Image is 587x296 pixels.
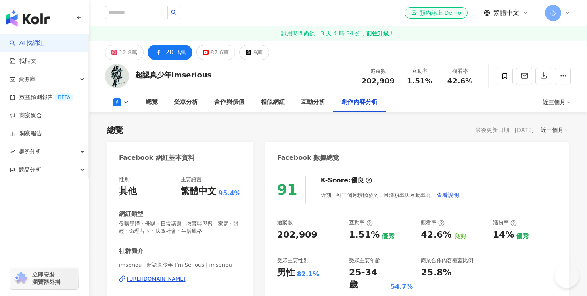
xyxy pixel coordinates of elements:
div: 近期一到三個月積極發文，且漲粉率與互動率高。 [321,187,460,203]
span: 202,909 [361,77,395,85]
div: 商業合作內容覆蓋比例 [421,257,473,264]
button: 查看說明 [436,187,460,203]
div: 14% [493,229,514,241]
span: 趨勢分析 [19,143,41,161]
div: 良好 [454,232,467,241]
div: 12.8萬 [119,47,137,58]
a: 預約線上 Demo [405,7,468,19]
div: 82.1% [297,270,320,279]
div: 創作內容分析 [341,97,378,107]
div: 最後更新日期：[DATE] [475,127,534,133]
div: 觀看率 [421,219,445,226]
div: [URL][DOMAIN_NAME] [127,275,186,283]
button: 12.8萬 [105,45,144,60]
img: chrome extension [13,272,29,285]
div: 追蹤數 [361,67,395,75]
div: 性別 [119,176,130,183]
a: 效益預測報告BETA [10,93,73,101]
div: 54.7% [391,282,413,291]
div: 合作與價值 [214,97,244,107]
button: 87.6萬 [196,45,235,60]
strong: 前往升級 [366,29,389,37]
div: 其他 [119,185,137,198]
div: 25.8% [421,267,451,279]
div: 優秀 [516,232,529,241]
div: 預約線上 Demo [411,9,461,17]
button: 20.3萬 [148,45,192,60]
div: 近三個月 [541,125,569,135]
a: 試用時間尚餘：3 天 4 時 34 分，前往升級！ [89,26,587,41]
div: 繁體中文 [181,185,216,198]
span: rise [10,149,15,155]
a: 找貼文 [10,57,36,65]
div: 優秀 [382,232,395,241]
div: 總覽 [107,124,123,136]
span: 1.51% [407,77,432,85]
a: chrome extension立即安裝 瀏覽器外掛 [10,267,78,289]
img: KOL Avatar [105,64,129,88]
div: 91 [277,181,297,198]
div: 漲粉率 [493,219,517,226]
div: 互動率 [404,67,435,75]
div: 相似網紅 [261,97,285,107]
div: 20.3萬 [165,47,186,58]
span: 促購導購 · 母嬰 · 日常話題 · 教育與學習 · 家庭 · 財經 · 命理占卜 · 法政社會 · 生活風格 [119,220,241,235]
div: 男性 [277,267,295,279]
div: 87.6萬 [211,47,229,58]
div: 42.6% [421,229,451,241]
a: 洞察報告 [10,130,42,138]
div: 主要語言 [181,176,202,183]
span: 心 [550,8,556,17]
div: 互動分析 [301,97,325,107]
img: logo [6,10,50,27]
div: 總覽 [146,97,158,107]
div: K-Score : [321,176,372,185]
span: 查看說明 [437,192,459,198]
div: 受眾分析 [174,97,198,107]
div: 202,909 [277,229,318,241]
span: 立即安裝 瀏覽器外掛 [32,271,61,286]
div: 近三個月 [543,96,571,109]
span: 繁體中文 [493,8,519,17]
div: Facebook 數據總覽 [277,153,340,162]
div: 互動率 [349,219,373,226]
div: Facebook 網紅基本資料 [119,153,194,162]
a: 商案媒合 [10,112,42,120]
button: 9萬 [239,45,269,60]
div: 受眾主要性別 [277,257,309,264]
span: imseriou | 超認真少年 I’m Serious | imseriou [119,261,241,269]
span: search [171,10,177,15]
div: 優良 [351,176,364,185]
a: searchAI 找網紅 [10,39,44,47]
a: [URL][DOMAIN_NAME] [119,275,241,283]
div: 25-34 歲 [349,267,389,292]
div: 受眾主要年齡 [349,257,380,264]
iframe: Help Scout Beacon - Open [555,264,579,288]
span: 95.4% [218,189,241,198]
div: 網紅類型 [119,210,143,218]
div: 社群簡介 [119,247,143,255]
div: 追蹤數 [277,219,293,226]
span: 資源庫 [19,70,36,88]
div: 9萬 [253,47,263,58]
div: 1.51% [349,229,380,241]
div: 觀看率 [445,67,475,75]
span: 42.6% [447,77,472,85]
div: 超認真少年Imserious [135,70,211,80]
span: 競品分析 [19,161,41,179]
